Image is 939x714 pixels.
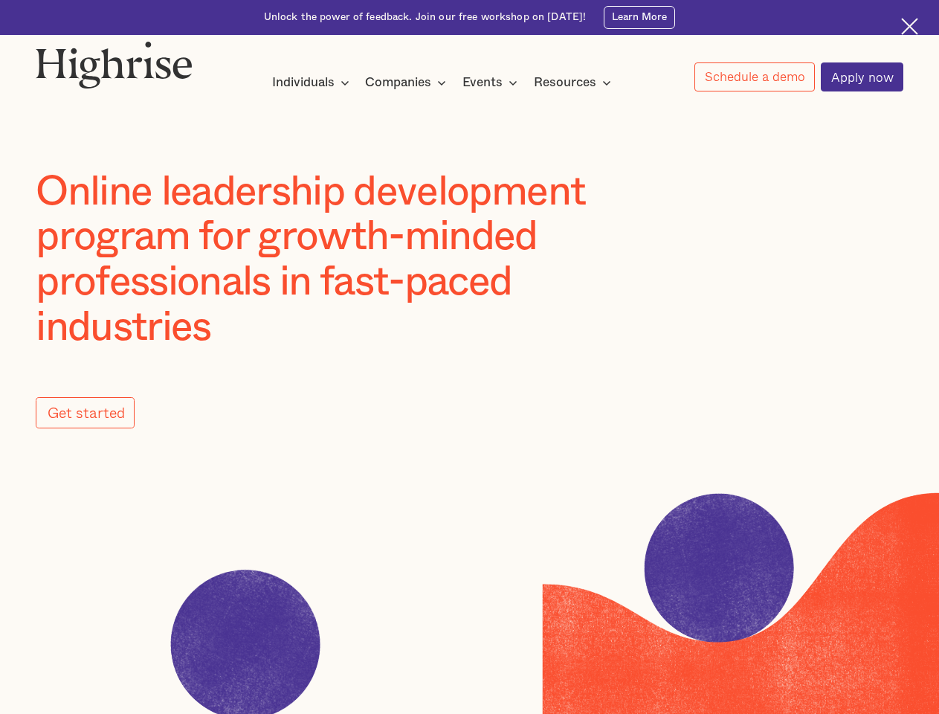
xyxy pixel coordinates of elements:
img: Cross icon [901,18,918,35]
img: Highrise logo [36,41,193,89]
div: Individuals [272,74,335,91]
a: Learn More [604,6,675,29]
div: Resources [534,74,616,91]
div: Companies [365,74,431,91]
a: Schedule a demo [694,62,815,91]
div: Events [462,74,503,91]
div: Companies [365,74,451,91]
div: Individuals [272,74,354,91]
div: Unlock the power of feedback. Join our free workshop on [DATE]! [264,10,587,25]
h1: Online leadership development program for growth-minded professionals in fast-paced industries [36,170,668,351]
div: Events [462,74,522,91]
a: Apply now [821,62,903,91]
div: Resources [534,74,596,91]
a: Get started [36,397,135,428]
